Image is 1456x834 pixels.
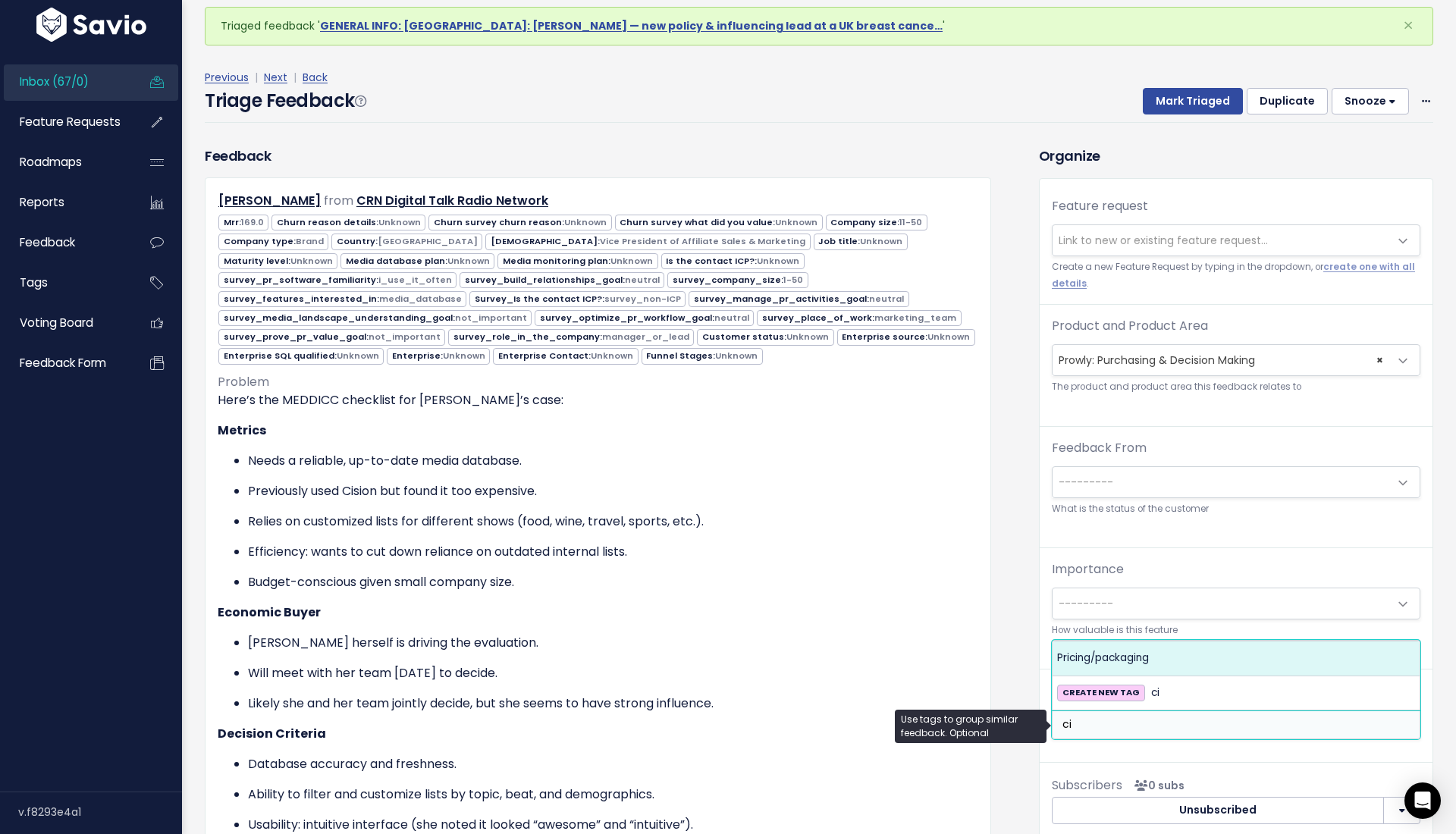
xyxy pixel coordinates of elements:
p: Likely she and her team jointly decide, but she seems to have strong influence. [248,694,978,713]
div: Use tags to group similar feedback. Optional [895,710,1046,743]
span: | [290,70,300,85]
span: Maturity level: [218,253,337,269]
span: survey_build_relationships_goal: [460,272,664,288]
span: Feature Requests [20,114,121,130]
span: Enterprise: [387,348,490,364]
span: [DEMOGRAPHIC_DATA]: [485,234,810,249]
span: Unknown [564,216,607,228]
span: survey_role_in_the_company: [448,329,694,345]
a: Feedback [4,225,126,260]
span: Unknown [757,255,799,267]
span: survey_media_landscape_understanding_goal: [218,310,532,326]
strong: Decision Criteria [218,725,326,742]
span: Link to new or existing feature request... [1059,233,1268,248]
span: Unknown [927,331,970,343]
strong: Metrics [218,422,266,439]
a: CRN Digital Talk Radio Network [356,192,548,209]
span: --------- [1059,475,1113,490]
span: Tags [20,274,48,290]
strong: CREATE NEW TAG [1062,686,1140,698]
span: Unknown [378,216,421,228]
span: Unknown [860,235,902,247]
span: Vice President of Affiliate Sales & Marketing [600,235,805,247]
span: [GEOGRAPHIC_DATA] [378,235,478,247]
a: GENERAL INFO: [GEOGRAPHIC_DATA]: [PERSON_NAME] — new policy & influencing lead at a UK breast cance… [320,18,943,33]
span: marketing_team [874,312,956,324]
span: × [1376,345,1383,375]
h3: Organize [1039,146,1433,166]
div: Open Intercom Messenger [1404,782,1441,819]
span: Media monitoring plan: [497,253,657,269]
span: Pricing/packaging [1057,651,1149,665]
span: Is the contact ICP?: [661,253,805,269]
span: Brand [296,235,324,247]
span: Enterprise Contact: [493,348,638,364]
p: Usability: intuitive interface (she noted it looked “awesome” and “intuitive”). [248,816,978,834]
h4: Triage Feedback [205,87,366,114]
span: neutral [625,274,660,286]
label: Product and Product Area [1052,317,1208,335]
span: Unknown [337,350,379,362]
span: Unknown [715,350,758,362]
span: Unknown [443,350,485,362]
span: from [324,192,353,209]
input: Add Tags... [1056,716,1423,732]
span: neutral [714,312,749,324]
a: Inbox (67/0) [4,64,126,99]
span: Country: [331,234,482,249]
span: ci [1151,684,1159,702]
p: [PERSON_NAME] herself is driving the evaluation. [248,634,978,652]
p: Efficiency: wants to cut down reliance on outdated internal lists. [248,543,978,561]
span: Feedback form [20,355,106,371]
a: Previous [205,70,249,85]
a: Back [303,70,328,85]
span: survey_manage_pr_activities_goal: [689,291,908,307]
span: Unknown [775,216,817,228]
span: not_important [455,312,527,324]
label: Feature request [1052,197,1148,215]
span: Company size: [826,215,927,230]
a: create one with all details [1052,261,1415,289]
p: Here’s the MEDDICC checklist for [PERSON_NAME]’s case: [218,391,978,409]
span: Unknown [610,255,653,267]
span: Problem [218,373,269,390]
span: <p><strong>Subscribers</strong><br><br> No subscribers yet<br> </p> [1128,778,1185,793]
span: Unknown [591,350,633,362]
span: Company type: [218,234,328,249]
span: Survey_Is the contact ICP?: [469,291,686,307]
span: Unknown [786,331,829,343]
span: Subscribers [1052,776,1122,794]
span: Inbox (67/0) [20,74,89,89]
span: Reports [20,194,64,210]
span: survey_place_of_work: [757,310,961,326]
span: Churn reason details: [271,215,425,230]
span: 169.0 [241,216,264,228]
small: The product and product area this feedback relates to [1052,379,1420,395]
button: Close [1388,8,1429,44]
span: Feedback [20,234,75,250]
p: Previously used Cision but found it too expensive. [248,482,978,500]
small: How valuable is this feature [1052,622,1420,638]
strong: Economic Buyer [218,604,321,621]
small: What is the status of the customer [1052,501,1420,517]
span: Voting Board [20,315,93,331]
span: --------- [1059,596,1113,611]
a: Feature Requests [4,105,126,140]
span: Enterprise source: [837,329,975,345]
button: Unsubscribed [1052,797,1384,824]
span: × [1403,13,1414,38]
span: Enterprise SQL qualified: [218,348,384,364]
a: Next [264,70,287,85]
p: Needs a reliable, up-to-date media database. [248,452,978,470]
span: Churn survey churn reason: [428,215,611,230]
h3: Feedback [205,146,271,166]
a: Feedback form [4,346,126,381]
span: manager_or_lead [602,331,689,343]
span: not_important [369,331,441,343]
span: Job title: [814,234,908,249]
img: logo-white.9d6f32f41409.svg [33,8,150,42]
p: Relies on customized lists for different shows (food, wine, travel, sports, etc.). [248,513,978,531]
span: survey_prove_pr_value_goal: [218,329,445,345]
span: survey_optimize_pr_workflow_goal: [535,310,754,326]
span: Unknown [290,255,333,267]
